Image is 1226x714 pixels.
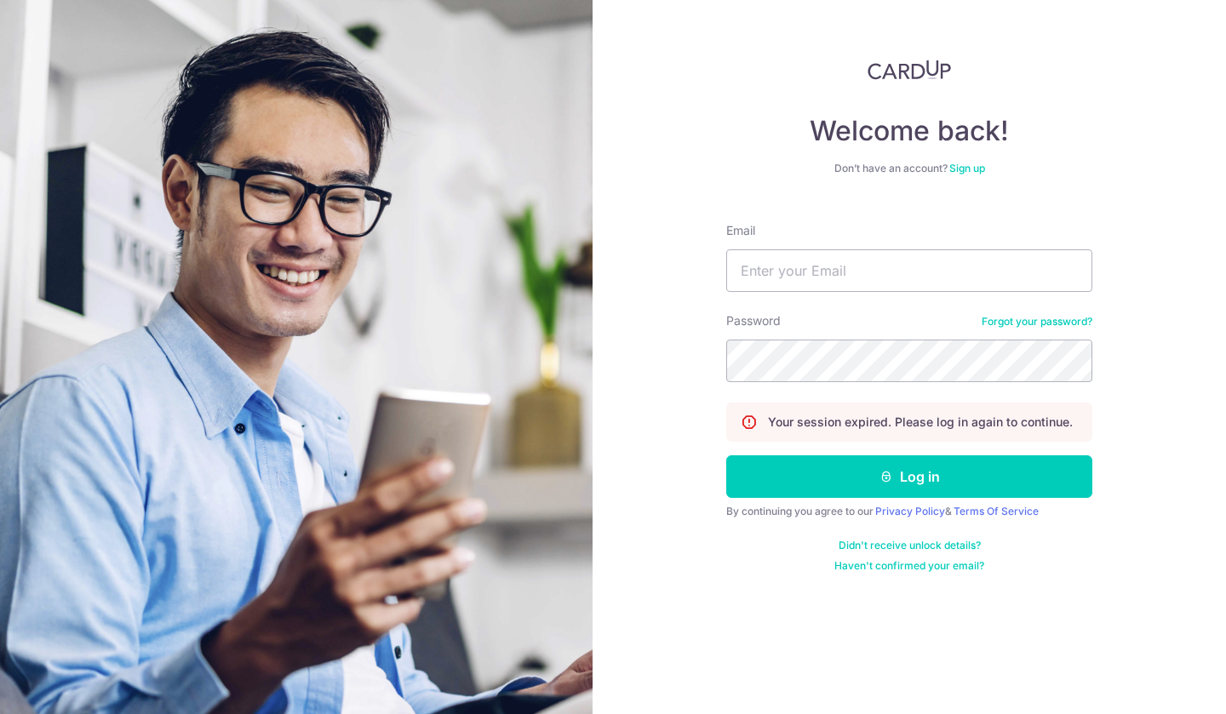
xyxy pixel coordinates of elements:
[726,114,1092,148] h4: Welcome back!
[726,249,1092,292] input: Enter your Email
[982,315,1092,328] a: Forgot your password?
[875,505,945,517] a: Privacy Policy
[726,312,781,329] label: Password
[949,162,985,174] a: Sign up
[954,505,1039,517] a: Terms Of Service
[726,455,1092,498] button: Log in
[726,162,1092,175] div: Don’t have an account?
[768,414,1073,431] p: Your session expired. Please log in again to continue.
[839,539,981,552] a: Didn't receive unlock details?
[726,222,755,239] label: Email
[834,559,984,573] a: Haven't confirmed your email?
[868,60,951,80] img: CardUp Logo
[726,505,1092,518] div: By continuing you agree to our &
